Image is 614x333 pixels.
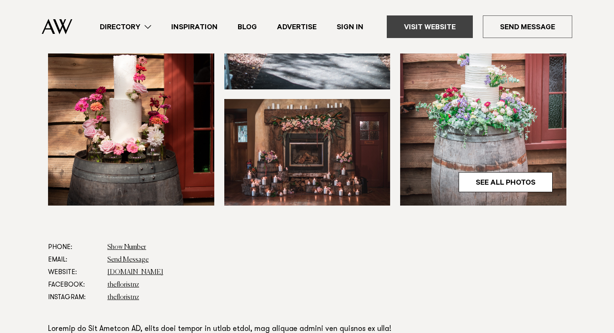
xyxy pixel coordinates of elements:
[387,15,473,38] a: Visit Website
[42,19,72,34] img: Auckland Weddings Logo
[327,21,373,33] a: Sign In
[90,21,161,33] a: Directory
[107,269,163,276] a: [DOMAIN_NAME]
[48,291,101,304] dt: Instagram:
[107,244,146,251] a: Show Number
[107,294,139,301] a: thefloristnz
[107,282,139,288] a: thefloristnz
[48,279,101,291] dt: Facebook:
[459,172,553,192] a: See All Photos
[483,15,572,38] a: Send Message
[48,254,101,266] dt: Email:
[48,241,101,254] dt: Phone:
[267,21,327,33] a: Advertise
[48,266,101,279] dt: Website:
[107,257,149,263] a: Send Message
[228,21,267,33] a: Blog
[161,21,228,33] a: Inspiration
